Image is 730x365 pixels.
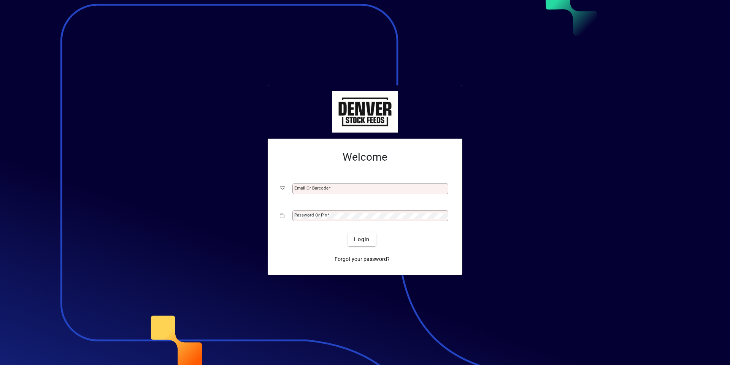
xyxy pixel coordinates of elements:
[332,252,393,266] a: Forgot your password?
[335,255,390,263] span: Forgot your password?
[280,151,450,164] h2: Welcome
[348,232,376,246] button: Login
[354,235,370,243] span: Login
[294,212,327,218] mat-label: Password or Pin
[294,185,328,191] mat-label: Email or Barcode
